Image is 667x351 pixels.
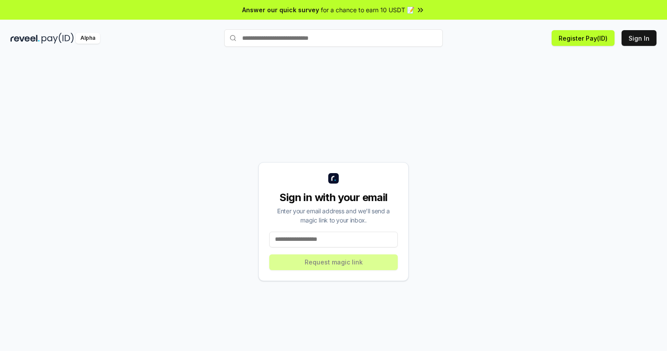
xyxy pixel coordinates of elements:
div: Enter your email address and we’ll send a magic link to your inbox. [269,206,398,225]
img: logo_small [328,173,339,184]
button: Register Pay(ID) [552,30,615,46]
div: Alpha [76,33,100,44]
img: reveel_dark [10,33,40,44]
span: Answer our quick survey [242,5,319,14]
span: for a chance to earn 10 USDT 📝 [321,5,414,14]
div: Sign in with your email [269,191,398,205]
img: pay_id [42,33,74,44]
button: Sign In [622,30,657,46]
